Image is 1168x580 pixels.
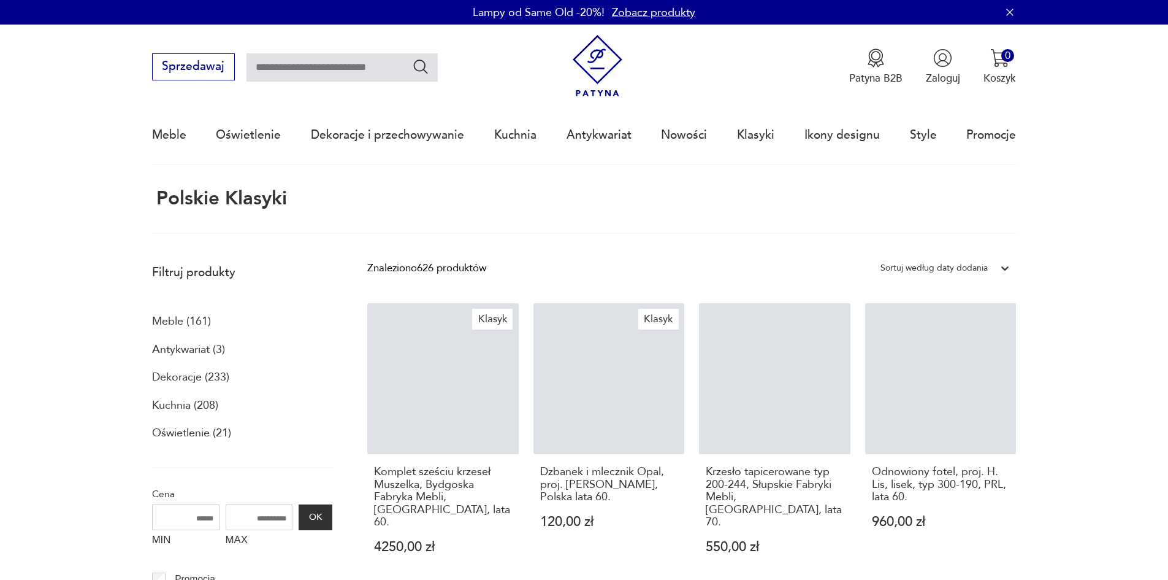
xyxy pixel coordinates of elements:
[872,466,1010,503] h3: Odnowiony fotel, proj. H. Lis, lisek, typ 300-190, PRL, lata 60.
[152,423,231,444] a: Oświetlenie (21)
[880,260,988,276] div: Sortuj według daty dodania
[926,48,960,85] button: Zaloguj
[152,530,219,554] label: MIN
[311,107,464,163] a: Dekoracje i przechowywanie
[152,486,332,502] p: Cena
[966,107,1016,163] a: Promocje
[216,107,281,163] a: Oświetlenie
[152,63,235,72] a: Sprzedawaj
[661,107,707,163] a: Nowości
[494,107,536,163] a: Kuchnia
[540,516,678,528] p: 120,00 zł
[374,541,512,554] p: 4250,00 zł
[706,541,844,554] p: 550,00 zł
[737,107,774,163] a: Klasyki
[152,311,211,332] a: Meble (161)
[866,48,885,68] img: Ikona medalu
[926,71,960,85] p: Zaloguj
[152,339,225,360] a: Antykwariat (3)
[540,466,678,503] h3: Dzbanek i mlecznik Opal, proj. [PERSON_NAME], Polska lata 60.
[567,107,632,163] a: Antykwariat
[374,466,512,528] h3: Komplet sześciu krzeseł Muszelka, Bydgoska Fabryka Mebli, [GEOGRAPHIC_DATA], lata 60.
[152,188,287,209] h1: Polskie Klasyki
[473,5,605,20] p: Lampy od Same Old -20%!
[983,48,1016,85] button: 0Koszyk
[226,530,293,554] label: MAX
[983,71,1016,85] p: Koszyk
[367,260,486,276] div: Znaleziono 626 produktów
[990,48,1009,68] img: Ikona koszyka
[152,265,332,280] p: Filtruj produkty
[412,58,430,75] button: Szukaj
[849,48,903,85] button: Patyna B2B
[152,367,229,388] a: Dekoracje (233)
[152,53,235,80] button: Sprzedawaj
[849,71,903,85] p: Patyna B2B
[152,107,186,163] a: Meble
[804,107,880,163] a: Ikony designu
[706,466,844,528] h3: Krzesło tapicerowane typ 200-244, Słupskie Fabryki Mebli, [GEOGRAPHIC_DATA], lata 70.
[872,516,1010,528] p: 960,00 zł
[1001,49,1014,62] div: 0
[933,48,952,68] img: Ikonka użytkownika
[910,107,937,163] a: Style
[152,395,218,416] a: Kuchnia (208)
[612,5,695,20] a: Zobacz produkty
[567,35,628,97] img: Patyna - sklep z meblami i dekoracjami vintage
[849,48,903,85] a: Ikona medaluPatyna B2B
[299,505,332,530] button: OK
